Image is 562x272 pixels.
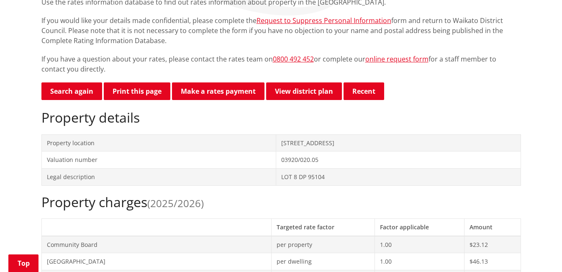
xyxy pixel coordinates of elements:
[375,236,464,253] td: 1.00
[41,236,272,253] td: Community Board
[8,254,38,272] a: Top
[272,218,375,236] th: Targeted rate factor
[41,134,276,151] td: Property location
[375,253,464,270] td: 1.00
[41,253,272,270] td: [GEOGRAPHIC_DATA]
[276,168,521,185] td: LOT 8 DP 95104
[172,82,264,100] a: Make a rates payment
[375,218,464,236] th: Factor applicable
[41,168,276,185] td: Legal description
[344,82,384,100] button: Recent
[464,236,521,253] td: $23.12
[464,218,521,236] th: Amount
[266,82,342,100] a: View district plan
[464,253,521,270] td: $46.13
[272,253,375,270] td: per dwelling
[365,54,429,64] a: online request form
[524,237,554,267] iframe: Messenger Launcher
[41,82,102,100] a: Search again
[41,194,521,210] h2: Property charges
[41,151,276,169] td: Valuation number
[41,15,521,46] p: If you would like your details made confidential, please complete the form and return to Waikato ...
[273,54,314,64] a: 0800 492 452
[41,54,521,74] p: If you have a question about your rates, please contact the rates team on or complete our for a s...
[147,196,204,210] span: (2025/2026)
[257,16,391,25] a: Request to Suppress Personal Information
[41,110,521,126] h2: Property details
[276,151,521,169] td: 03920/020.05
[276,134,521,151] td: [STREET_ADDRESS]
[104,82,170,100] button: Print this page
[272,236,375,253] td: per property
